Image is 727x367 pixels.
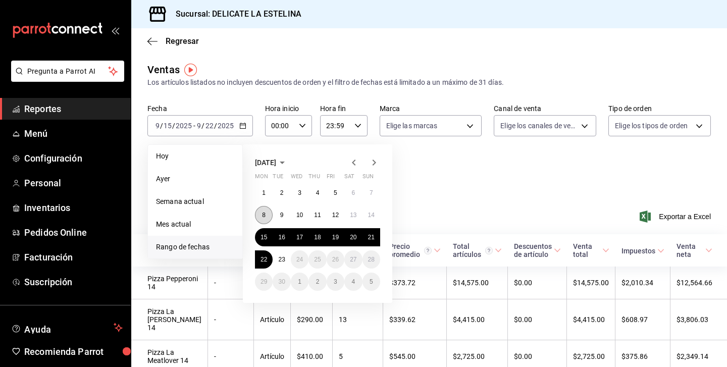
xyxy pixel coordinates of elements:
span: Elige los tipos de orden [615,121,688,131]
abbr: September 4, 2025 [316,189,320,196]
span: / [172,122,175,130]
abbr: September 3, 2025 [298,189,301,196]
abbr: September 9, 2025 [280,212,284,219]
button: September 7, 2025 [362,184,380,202]
svg: Precio promedio = Total artículos / cantidad [424,247,432,254]
abbr: September 19, 2025 [332,234,339,241]
td: - [208,299,254,340]
td: $14,575.00 [567,267,615,299]
abbr: September 30, 2025 [278,278,285,285]
div: Descuentos de artículo [514,242,552,258]
div: Impuestos [621,247,655,255]
button: September 26, 2025 [327,250,344,269]
span: Mes actual [156,219,234,230]
abbr: Saturday [344,173,354,184]
abbr: September 18, 2025 [314,234,321,241]
button: September 1, 2025 [255,184,273,202]
button: [DATE] [255,156,288,169]
button: September 2, 2025 [273,184,290,202]
button: September 9, 2025 [273,206,290,224]
abbr: September 7, 2025 [370,189,373,196]
span: Descuentos de artículo [514,242,561,258]
button: October 4, 2025 [344,273,362,291]
abbr: Friday [327,173,335,184]
button: open_drawer_menu [111,26,119,34]
span: / [160,122,163,130]
abbr: October 4, 2025 [351,278,355,285]
abbr: September 24, 2025 [296,256,303,263]
span: Total artículos [453,242,502,258]
abbr: September 1, 2025 [262,189,266,196]
abbr: October 3, 2025 [334,278,337,285]
abbr: September 13, 2025 [350,212,356,219]
input: -- [205,122,214,130]
td: $14,575.00 [447,267,508,299]
abbr: September 28, 2025 [368,256,375,263]
span: Ayuda [24,322,110,334]
span: Elige las marcas [386,121,438,131]
td: Artículo [254,299,291,340]
abbr: Thursday [308,173,320,184]
td: $4,415.00 [447,299,508,340]
abbr: September 11, 2025 [314,212,321,219]
td: $4,415.00 [567,299,615,340]
td: $0.00 [508,267,567,299]
abbr: September 29, 2025 [261,278,267,285]
abbr: September 15, 2025 [261,234,267,241]
button: September 16, 2025 [273,228,290,246]
span: Hoy [156,151,234,162]
button: Regresar [147,36,199,46]
button: October 5, 2025 [362,273,380,291]
img: Tooltip marker [184,64,197,76]
span: Impuestos [621,247,664,255]
button: September 24, 2025 [291,250,308,269]
button: September 11, 2025 [308,206,326,224]
abbr: September 20, 2025 [350,234,356,241]
span: / [201,122,204,130]
label: Hora fin [320,105,367,112]
span: - [193,122,195,130]
abbr: September 23, 2025 [278,256,285,263]
label: Hora inicio [265,105,312,112]
span: Venta total [573,242,609,258]
span: Facturación [24,250,123,264]
span: Elige los canales de venta [500,121,578,131]
td: $608.97 [615,299,670,340]
button: September 20, 2025 [344,228,362,246]
span: Recomienda Parrot [24,345,123,358]
span: Regresar [166,36,199,46]
label: Fecha [147,105,253,112]
button: September 6, 2025 [344,184,362,202]
label: Canal de venta [494,105,596,112]
button: September 28, 2025 [362,250,380,269]
abbr: September 17, 2025 [296,234,303,241]
span: / [214,122,217,130]
button: September 14, 2025 [362,206,380,224]
span: Inventarios [24,201,123,215]
button: Exportar a Excel [642,211,711,223]
span: [DATE] [255,159,276,167]
span: Suscripción [24,275,123,289]
span: Pregunta a Parrot AI [27,66,109,77]
label: Marca [380,105,482,112]
button: September 30, 2025 [273,273,290,291]
button: October 1, 2025 [291,273,308,291]
td: - [208,267,254,299]
button: September 5, 2025 [327,184,344,202]
span: Personal [24,176,123,190]
abbr: September 8, 2025 [262,212,266,219]
input: -- [163,122,172,130]
h3: Sucursal: DELICATE LA ESTELINA [168,8,301,20]
abbr: Sunday [362,173,374,184]
abbr: September 22, 2025 [261,256,267,263]
abbr: September 27, 2025 [350,256,356,263]
a: Pregunta a Parrot AI [7,73,124,84]
span: Venta neta [677,242,713,258]
button: September 3, 2025 [291,184,308,202]
button: September 19, 2025 [327,228,344,246]
span: Menú [24,127,123,140]
div: Total artículos [453,242,493,258]
abbr: Monday [255,173,268,184]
